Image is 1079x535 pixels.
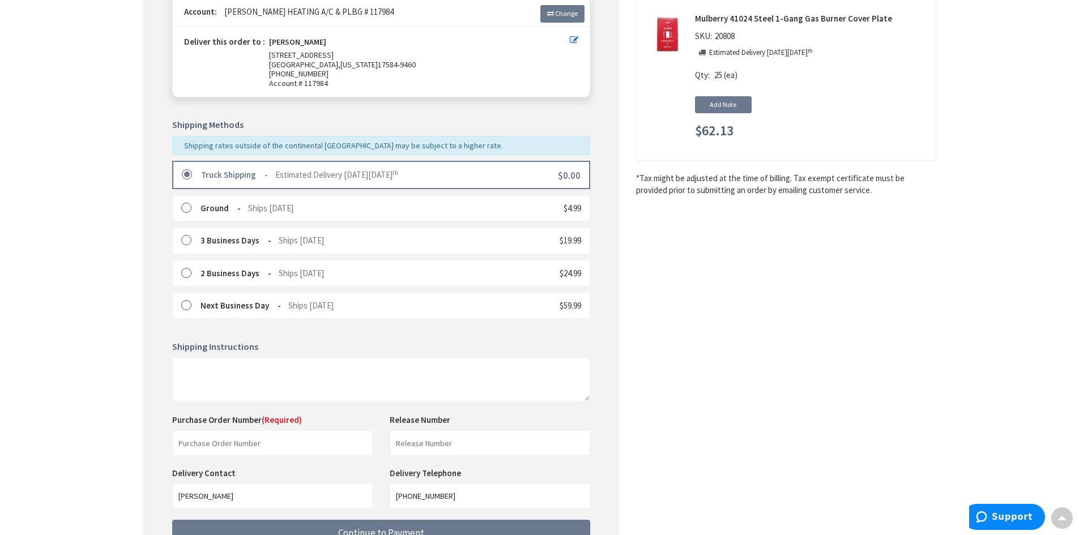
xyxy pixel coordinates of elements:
[390,430,590,456] input: Release Number
[378,59,416,70] span: 17584-9460
[390,468,464,478] label: Delivery Telephone
[269,37,326,50] strong: [PERSON_NAME]
[201,169,268,180] strong: Truck Shipping
[184,6,217,17] strong: Account:
[393,169,398,177] sup: th
[269,79,570,88] span: Account # 117984
[560,300,581,311] span: $59.99
[724,70,737,80] span: (ea)
[172,341,258,352] span: Shipping Instructions
[201,203,241,213] strong: Ground
[695,30,737,46] div: SKU:
[279,235,324,246] span: Ships [DATE]
[248,203,293,213] span: Ships [DATE]
[636,172,936,196] : *Tax might be adjusted at the time of billing. Tax exempt certificate must be provided prior to s...
[558,169,581,182] span: $0.00
[172,468,238,478] label: Delivery Contact
[714,70,722,80] span: 25
[184,140,503,151] span: Shipping rates outside of the continental [GEOGRAPHIC_DATA] may be subject to a higher rate.
[695,70,708,80] span: Qty
[269,69,329,79] span: [PHONE_NUMBER]
[172,430,373,456] input: Purchase Order Number
[712,31,737,41] span: 20808
[540,5,585,22] a: Change
[279,268,324,279] span: Ships [DATE]
[275,169,398,180] span: Estimated Delivery [DATE][DATE]
[695,12,927,24] strong: Mulberry 41024 Steel 1-Gang Gas Burner Cover Plate
[262,414,302,425] span: (Required)
[650,17,685,52] img: Mulberry 41024 Steel 1-Gang Gas Burner Cover Plate
[288,300,334,311] span: Ships [DATE]
[201,268,271,279] strong: 2 Business Days
[269,59,340,70] span: [GEOGRAPHIC_DATA],
[709,48,813,58] p: Estimated Delivery [DATE][DATE]
[184,36,265,47] strong: Deliver this order to :
[555,9,578,18] span: Change
[969,504,1045,532] iframe: Opens a widget where you can find more information
[564,203,581,213] span: $4.99
[172,120,590,130] h5: Shipping Methods
[201,235,271,246] strong: 3 Business Days
[201,300,281,311] strong: Next Business Day
[695,123,733,138] span: $62.13
[560,235,581,246] span: $19.99
[172,414,302,426] label: Purchase Order Number
[269,50,334,60] span: [STREET_ADDRESS]
[390,414,450,426] label: Release Number
[340,59,378,70] span: [US_STATE]
[560,268,581,279] span: $24.99
[219,6,394,17] span: [PERSON_NAME] HEATING A/C & PLBG # 117984
[808,47,813,54] sup: th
